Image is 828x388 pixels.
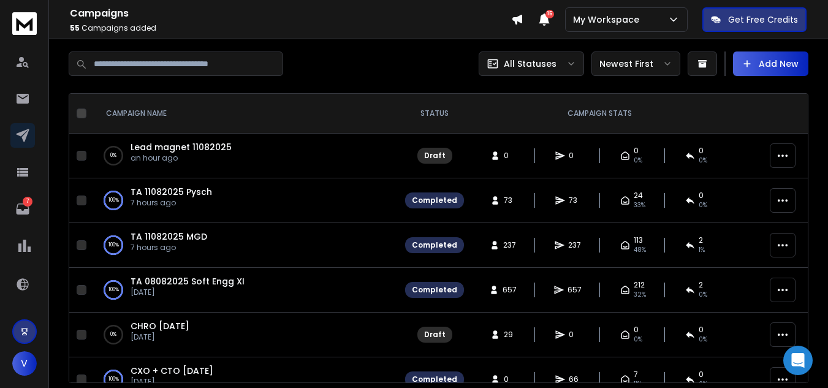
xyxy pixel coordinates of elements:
span: 657 [568,285,582,295]
span: 0% [634,156,642,165]
span: 212 [634,280,645,290]
span: 2 [699,280,703,290]
span: 1 % [699,245,705,255]
p: 0 % [110,329,116,341]
span: 73 [569,196,581,205]
p: 100 % [108,373,119,386]
div: Draft [424,330,446,340]
span: 48 % [634,245,646,255]
a: TA 11082025 Pysch [131,186,212,198]
a: 7 [10,197,35,221]
td: 100%TA 08082025 Soft Engg XI[DATE] [91,268,398,313]
p: 0 % [110,150,116,162]
button: Get Free Credits [702,7,807,32]
p: [DATE] [131,377,213,387]
span: 0% [699,156,707,165]
th: CAMPAIGN NAME [91,94,398,134]
p: 7 hours ago [131,243,207,253]
div: Open Intercom Messenger [783,346,813,375]
th: CAMPAIGN STATS [471,94,728,134]
span: 7 [634,370,638,379]
td: 0%CHRO [DATE][DATE] [91,313,398,357]
p: 7 hours ago [131,198,212,208]
a: CXO + CTO [DATE] [131,365,213,377]
span: 113 [634,235,643,245]
a: TA 08082025 Soft Engg XI [131,275,245,287]
span: 0 % [699,290,707,300]
h1: Campaigns [70,6,511,21]
p: an hour ago [131,153,232,163]
a: Lead magnet 11082025 [131,141,232,153]
div: Draft [424,151,446,161]
span: 0% [634,335,642,344]
span: 237 [568,240,581,250]
button: Newest First [591,51,680,76]
span: 0 [634,146,639,156]
p: 100 % [108,194,119,207]
button: V [12,351,37,376]
span: 15 [545,10,554,18]
button: Add New [733,51,808,76]
span: 237 [503,240,516,250]
a: TA 11082025 MGD [131,230,207,243]
span: 0 [634,325,639,335]
p: 100 % [108,284,119,296]
span: 55 [70,23,80,33]
span: 0 [504,375,516,384]
span: 0 [699,191,704,200]
span: 32 % [634,290,646,300]
span: 0 [504,151,516,161]
span: 0 [569,151,581,161]
div: Completed [412,375,457,384]
p: All Statuses [504,58,556,70]
span: 0 [699,370,704,379]
span: 2 [699,235,703,245]
img: logo [12,12,37,35]
p: 7 [23,197,32,207]
span: 24 [634,191,643,200]
span: 0 [699,325,704,335]
span: 657 [503,285,517,295]
p: [DATE] [131,287,245,297]
span: 0 [699,146,704,156]
div: Completed [412,285,457,295]
p: Campaigns added [70,23,511,33]
td: 0%Lead magnet 11082025an hour ago [91,134,398,178]
th: STATUS [398,94,471,134]
span: 0 % [699,200,707,210]
p: [DATE] [131,332,189,342]
p: My Workspace [573,13,644,26]
div: Completed [412,240,457,250]
span: 29 [504,330,516,340]
p: Get Free Credits [728,13,798,26]
p: 100 % [108,239,119,251]
td: 100%TA 11082025 Pysch7 hours ago [91,178,398,223]
a: CHRO [DATE] [131,320,189,332]
span: 0% [699,335,707,344]
span: 33 % [634,200,645,210]
div: Completed [412,196,457,205]
span: 66 [569,375,581,384]
td: 100%TA 11082025 MGD7 hours ago [91,223,398,268]
span: 0 [569,330,581,340]
span: 73 [504,196,516,205]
